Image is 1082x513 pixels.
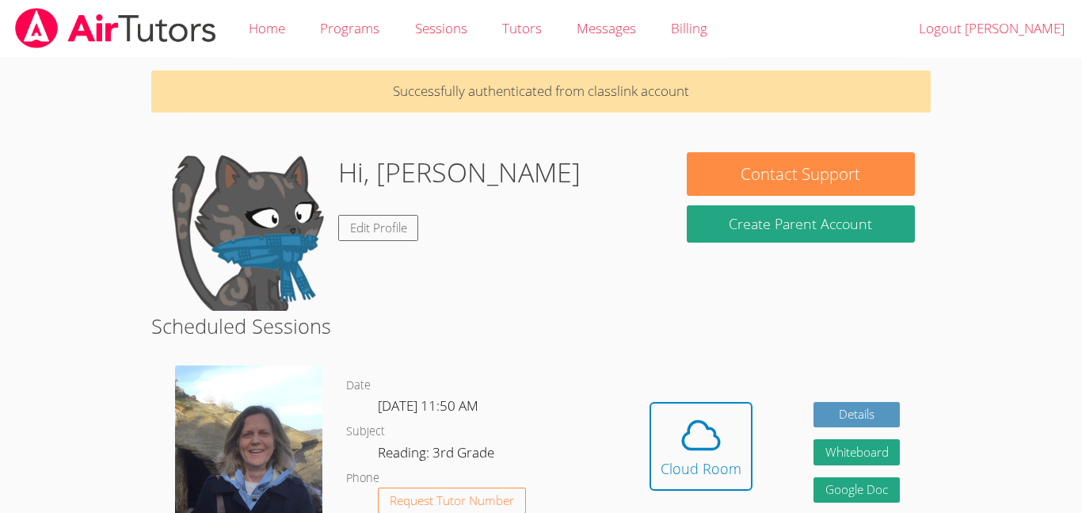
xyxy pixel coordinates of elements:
a: Edit Profile [338,215,419,241]
h1: Hi, [PERSON_NAME] [338,152,581,193]
span: [DATE] 11:50 AM [378,396,478,415]
img: default.png [167,152,326,311]
dt: Phone [346,469,379,488]
a: Details [813,402,901,428]
img: airtutors_banner-c4298cdbf04f3fff15de1276eac7730deb9818008684d7c2e4769d2f7ddbe033.png [13,8,218,48]
p: Successfully authenticated from classlink account [151,71,931,113]
dt: Date [346,376,371,396]
dt: Subject [346,422,385,442]
div: Cloud Room [661,457,741,480]
span: Messages [577,19,636,37]
span: Request Tutor Number [390,495,514,507]
button: Create Parent Account [687,205,915,243]
button: Whiteboard [813,439,901,465]
dd: Reading: 3rd Grade [378,442,497,469]
button: Contact Support [687,152,915,196]
a: Google Doc [813,477,901,503]
h2: Scheduled Sessions [151,311,931,341]
button: Cloud Room [650,402,752,491]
